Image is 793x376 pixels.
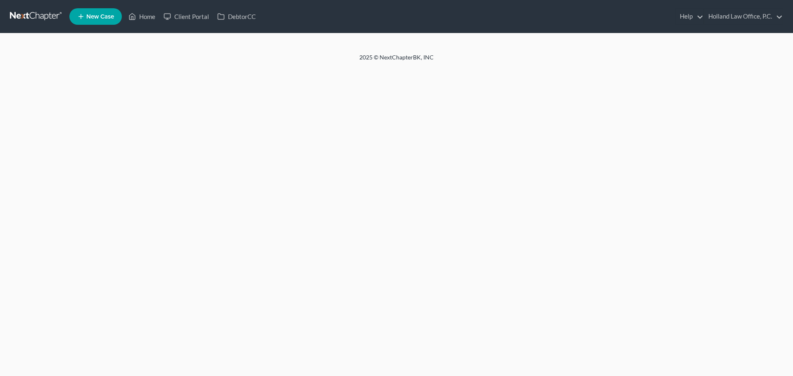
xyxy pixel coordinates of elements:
[124,9,159,24] a: Home
[161,53,632,68] div: 2025 © NextChapterBK, INC
[69,8,122,25] new-legal-case-button: New Case
[676,9,703,24] a: Help
[704,9,783,24] a: Holland Law Office, P.C.
[159,9,213,24] a: Client Portal
[213,9,260,24] a: DebtorCC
